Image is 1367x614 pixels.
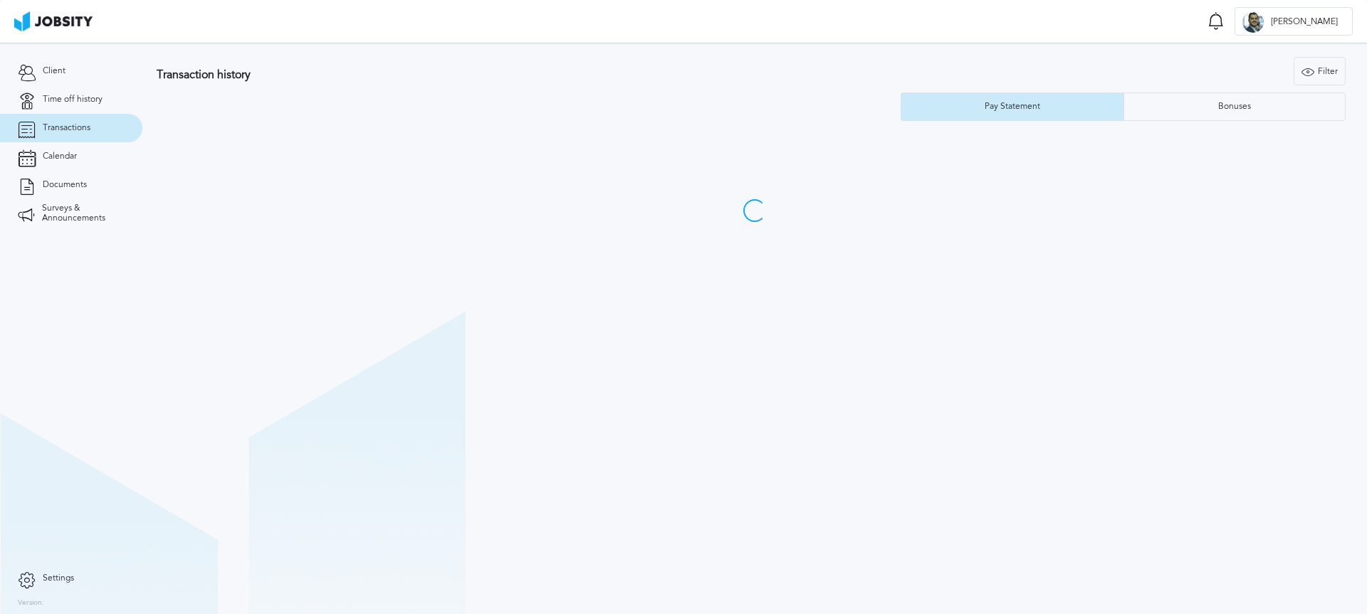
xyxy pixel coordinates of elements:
div: Bonuses [1211,102,1258,112]
span: Documents [43,180,87,190]
button: Filter [1294,57,1346,85]
button: Pay Statement [901,92,1124,121]
button: Bonuses [1124,92,1346,121]
span: Settings [43,573,74,583]
div: Pay Statement [978,102,1047,112]
label: Version: [18,599,44,608]
div: L [1242,11,1264,33]
button: L[PERSON_NAME] [1235,7,1353,36]
img: ab4bad089aa723f57921c736e9817d99.png [14,11,93,31]
span: Time off history [43,95,103,105]
span: Surveys & Announcements [42,203,125,223]
div: Filter [1294,58,1345,86]
span: [PERSON_NAME] [1264,17,1345,27]
h3: Transaction history [157,68,807,81]
span: Transactions [43,123,90,133]
span: Calendar [43,152,77,162]
span: Client [43,66,66,76]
